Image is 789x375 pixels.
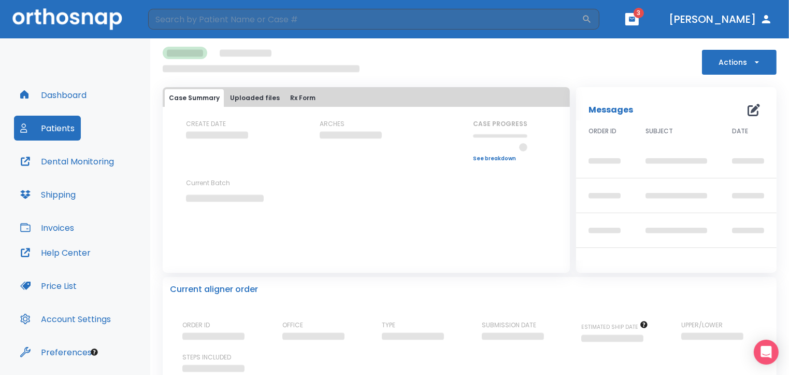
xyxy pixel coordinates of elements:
button: Shipping [14,182,82,207]
button: Invoices [14,215,80,240]
span: 3 [634,8,644,18]
button: [PERSON_NAME] [665,10,777,29]
button: Uploaded files [226,89,284,107]
p: Current aligner order [170,283,258,296]
input: Search by Patient Name or Case # [148,9,582,30]
p: ARCHES [320,119,345,129]
span: ORDER ID [589,127,616,136]
p: TYPE [382,321,395,330]
p: SUBMISSION DATE [482,321,536,330]
button: Case Summary [165,89,224,107]
p: Messages [589,104,633,116]
button: Dashboard [14,82,93,107]
p: Current Batch [186,178,279,188]
div: Open Intercom Messenger [754,340,779,365]
button: Actions [702,50,777,75]
span: The date will be available after approving treatment plan [581,323,648,331]
span: SUBJECT [645,127,673,136]
div: Tooltip anchor [90,348,99,357]
span: DATE [732,127,748,136]
button: Account Settings [14,307,117,331]
p: CASE PROGRESS [473,119,527,129]
p: CREATE DATE [186,119,226,129]
a: See breakdown [473,156,527,162]
button: Rx Form [286,89,320,107]
button: Dental Monitoring [14,149,120,174]
p: ORDER ID [182,321,210,330]
p: UPPER/LOWER [681,321,723,330]
p: OFFICE [282,321,303,330]
button: Help Center [14,240,97,265]
img: Orthosnap [12,8,122,30]
div: tabs [165,89,568,107]
p: STEPS INCLUDED [182,353,231,362]
button: Price List [14,273,83,298]
button: Preferences [14,340,98,365]
button: Patients [14,116,81,141]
